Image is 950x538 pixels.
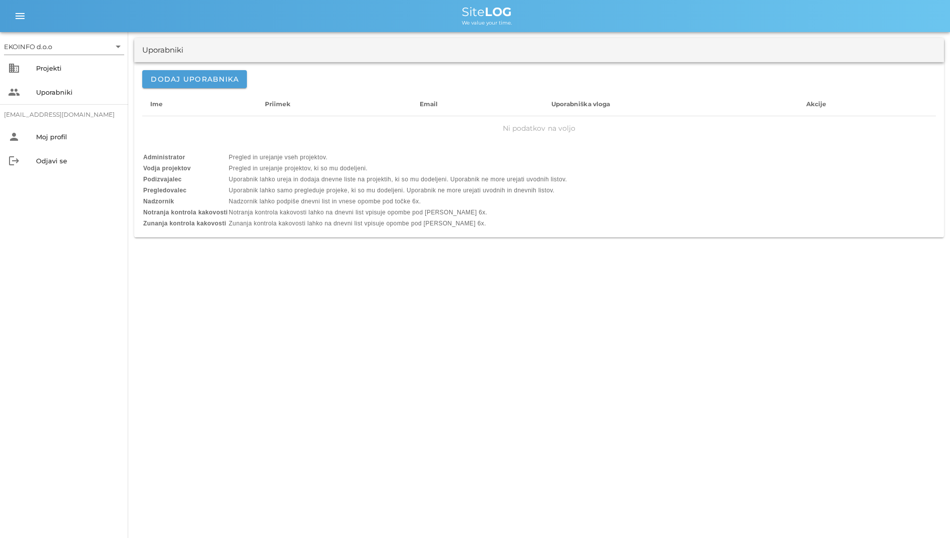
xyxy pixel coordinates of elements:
i: menu [14,10,26,22]
td: Nadzornik lahko podpiše dnevni list in vnese opombe pod točke 6x. [229,196,567,206]
b: LOG [485,5,512,19]
td: Uporabnik lahko samo pregleduje projeke, ki so mu dodeljeni. Uporabnik ne more urejati uvodnih in... [229,185,567,195]
i: business [8,62,20,74]
th: Email: Ni razvrščeno. Aktivirajte za naraščajoče razvrščanje. [412,92,543,116]
span: We value your time. [462,20,512,26]
th: Ime: Ni razvrščeno. Aktivirajte za naraščajoče razvrščanje. [142,92,257,116]
span: Akcije [806,100,827,108]
div: Moj profil [36,133,120,141]
b: Zunanja kontrola kakovosti [143,220,226,227]
div: EKOINFO d.o.o [4,42,52,51]
div: Projekti [36,64,120,72]
th: Uporabniška vloga: Ni razvrščeno. Aktivirajte za naraščajoče razvrščanje. [543,92,798,116]
div: Uporabniki [142,45,183,56]
b: Podizvajalec [143,176,182,183]
b: Notranja kontrola kakovosti [143,209,228,216]
b: Pregledovalec [143,187,187,194]
th: Priimek: Ni razvrščeno. Aktivirajte za naraščajoče razvrščanje. [257,92,412,116]
td: Ni podatkov na voljo [142,116,936,140]
b: Nadzornik [143,198,174,205]
td: Notranja kontrola kakovosti lahko na dnevni list vpisuje opombe pod [PERSON_NAME] 6x. [229,207,567,217]
td: Pregled in urejanje projektov, ki so mu dodeljeni. [229,163,567,173]
span: Ime [150,100,163,108]
div: EKOINFO d.o.o [4,39,124,55]
i: logout [8,155,20,167]
i: person [8,131,20,143]
td: Zunanja kontrola kakovosti lahko na dnevni list vpisuje opombe pod [PERSON_NAME] 6x. [229,218,567,228]
span: Dodaj uporabnika [150,75,239,84]
b: Vodja projektov [143,165,191,172]
td: Pregled in urejanje vseh projektov. [229,152,567,162]
span: Uporabniška vloga [551,100,610,108]
i: people [8,86,20,98]
i: arrow_drop_down [112,41,124,53]
b: Administrator [143,154,185,161]
span: Site [462,5,512,19]
th: Akcije: Ni razvrščeno. Aktivirajte za naraščajoče razvrščanje. [798,92,936,116]
span: Email [420,100,438,108]
td: Uporabnik lahko ureja in dodaja dnevne liste na projektih, ki so mu dodeljeni. Uporabnik ne more ... [229,174,567,184]
button: Dodaj uporabnika [142,70,247,88]
div: Uporabniki [36,88,120,96]
div: Odjavi se [36,157,120,165]
span: Priimek [265,100,291,108]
